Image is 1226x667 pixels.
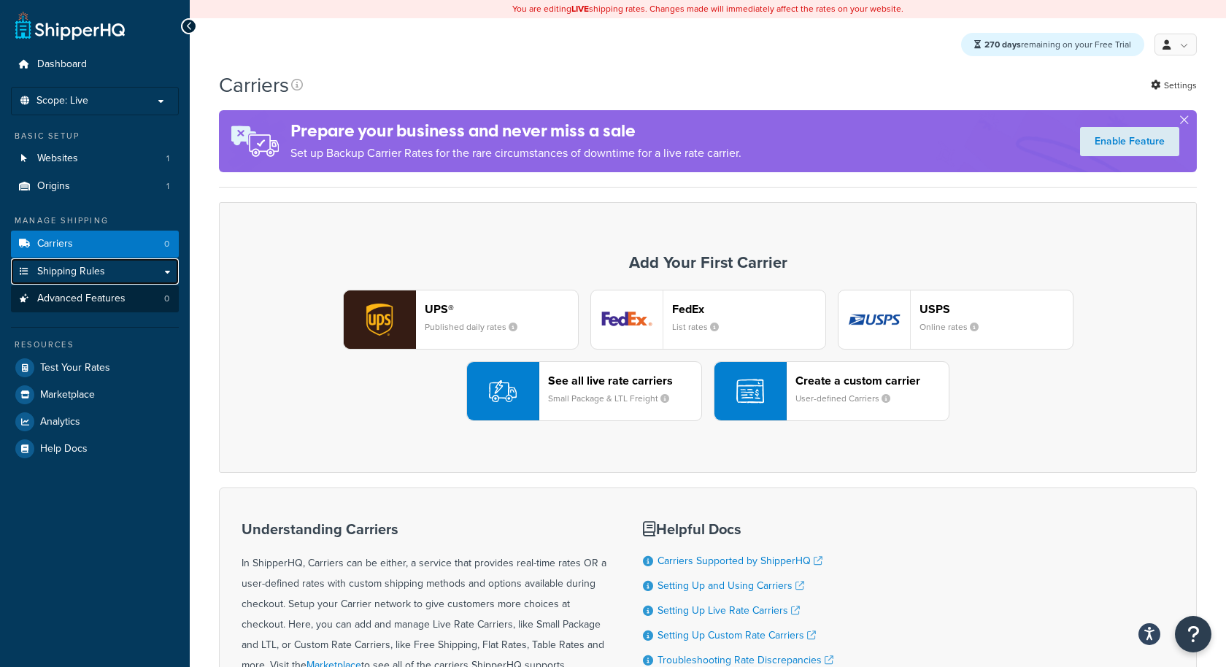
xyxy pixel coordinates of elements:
[40,443,88,455] span: Help Docs
[11,382,179,408] a: Marketplace
[11,173,179,200] a: Origins 1
[548,392,681,405] small: Small Package & LTL Freight
[672,320,730,333] small: List rates
[11,173,179,200] li: Origins
[658,578,804,593] a: Setting Up and Using Carriers
[590,290,826,350] button: fedEx logoFedExList rates
[11,215,179,227] div: Manage Shipping
[37,238,73,250] span: Carriers
[11,436,179,462] a: Help Docs
[591,290,663,349] img: fedEx logo
[795,392,902,405] small: User-defined Carriers
[15,11,125,40] a: ShipperHQ Home
[40,362,110,374] span: Test Your Rates
[37,293,126,305] span: Advanced Features
[11,409,179,435] a: Analytics
[11,285,179,312] li: Advanced Features
[11,145,179,172] li: Websites
[166,180,169,193] span: 1
[37,153,78,165] span: Websites
[658,553,822,568] a: Carriers Supported by ShipperHQ
[290,143,741,163] p: Set up Backup Carrier Rates for the rare circumstances of downtime for a live rate carrier.
[489,377,517,405] img: icon-carrier-liverate-becf4550.svg
[1080,127,1179,156] a: Enable Feature
[11,231,179,258] li: Carriers
[166,153,169,165] span: 1
[672,302,825,316] header: FedEx
[40,389,95,401] span: Marketplace
[219,71,289,99] h1: Carriers
[40,416,80,428] span: Analytics
[11,339,179,351] div: Resources
[795,374,949,388] header: Create a custom carrier
[425,302,578,316] header: UPS®
[164,293,169,305] span: 0
[11,285,179,312] a: Advanced Features 0
[344,290,415,349] img: ups logo
[11,258,179,285] a: Shipping Rules
[36,95,88,107] span: Scope: Live
[961,33,1144,56] div: remaining on your Free Trial
[919,302,1073,316] header: USPS
[736,377,764,405] img: icon-carrier-custom-c93b8a24.svg
[164,238,169,250] span: 0
[234,254,1181,271] h3: Add Your First Carrier
[643,521,833,537] h3: Helpful Docs
[37,266,105,278] span: Shipping Rules
[548,374,701,388] header: See all live rate carriers
[838,290,1073,350] button: usps logoUSPSOnline rates
[658,603,800,618] a: Setting Up Live Rate Carriers
[11,51,179,78] a: Dashboard
[219,110,290,172] img: ad-rules-rateshop-fe6ec290ccb7230408bd80ed9643f0289d75e0ffd9eb532fc0e269fcd187b520.png
[571,2,589,15] b: LIVE
[466,361,702,421] button: See all live rate carriersSmall Package & LTL Freight
[984,38,1021,51] strong: 270 days
[425,320,529,333] small: Published daily rates
[919,320,990,333] small: Online rates
[658,628,816,643] a: Setting Up Custom Rate Carriers
[11,231,179,258] a: Carriers 0
[37,58,87,71] span: Dashboard
[714,361,949,421] button: Create a custom carrierUser-defined Carriers
[11,355,179,381] a: Test Your Rates
[11,145,179,172] a: Websites 1
[242,521,606,537] h3: Understanding Carriers
[290,119,741,143] h4: Prepare your business and never miss a sale
[1151,75,1197,96] a: Settings
[343,290,579,350] button: ups logoUPS®Published daily rates
[1175,616,1211,652] button: Open Resource Center
[838,290,910,349] img: usps logo
[11,130,179,142] div: Basic Setup
[37,180,70,193] span: Origins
